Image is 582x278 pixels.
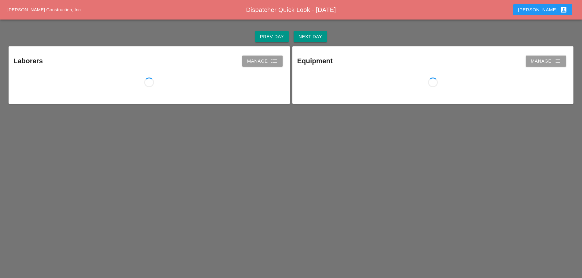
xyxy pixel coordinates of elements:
[246,6,336,13] span: Dispatcher Quick Look - [DATE]
[560,6,567,13] i: account_box
[247,57,278,65] div: Manage
[513,4,572,15] button: [PERSON_NAME]
[526,56,566,67] a: Manage
[294,31,327,42] button: Next Day
[554,57,561,65] i: list
[298,33,322,40] div: Next Day
[255,31,289,42] button: Prev Day
[297,56,333,66] h2: Equipment
[242,56,283,67] a: Manage
[260,33,284,40] div: Prev Day
[13,56,43,66] h2: Laborers
[270,57,278,65] i: list
[518,6,567,13] div: [PERSON_NAME]
[531,57,561,65] div: Manage
[7,7,82,12] a: [PERSON_NAME] Construction, Inc.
